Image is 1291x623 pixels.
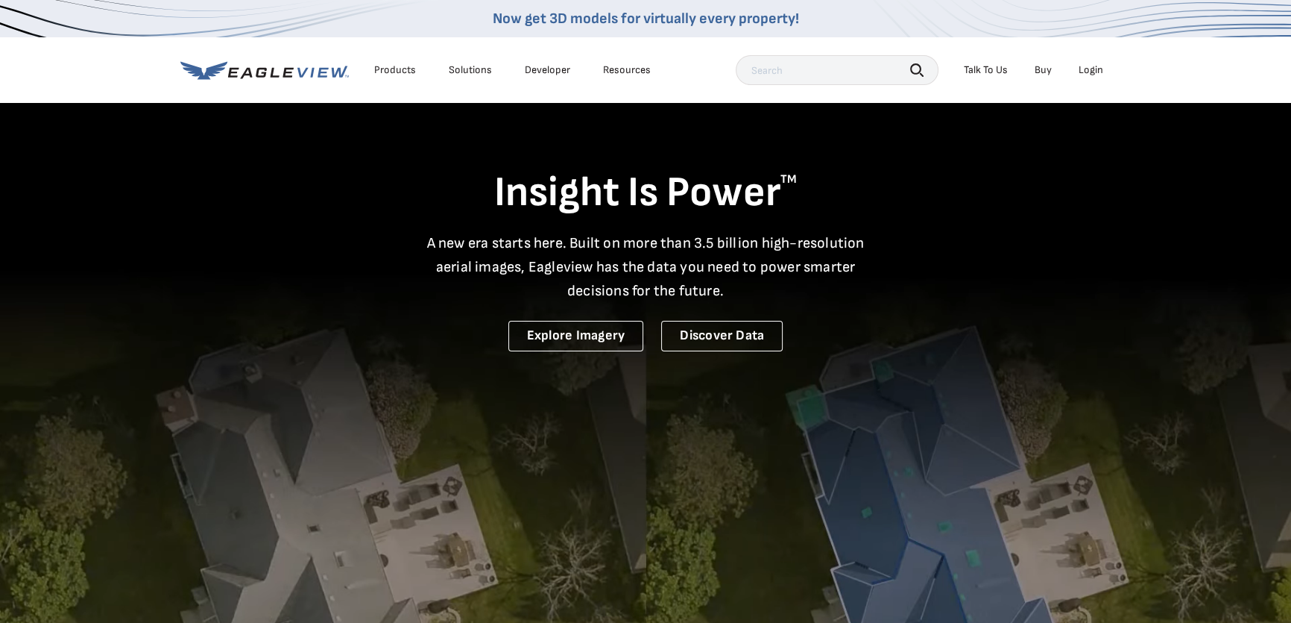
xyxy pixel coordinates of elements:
a: Explore Imagery [508,321,644,351]
a: Discover Data [661,321,783,351]
div: Products [374,63,416,77]
a: Developer [525,63,570,77]
div: Resources [603,63,651,77]
a: Now get 3D models for virtually every property! [493,10,799,28]
a: Buy [1035,63,1052,77]
h1: Insight Is Power [180,167,1111,219]
div: Solutions [449,63,492,77]
input: Search [736,55,938,85]
div: Login [1079,63,1103,77]
p: A new era starts here. Built on more than 3.5 billion high-resolution aerial images, Eagleview ha... [417,231,874,303]
div: Talk To Us [964,63,1008,77]
sup: TM [780,172,797,187]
